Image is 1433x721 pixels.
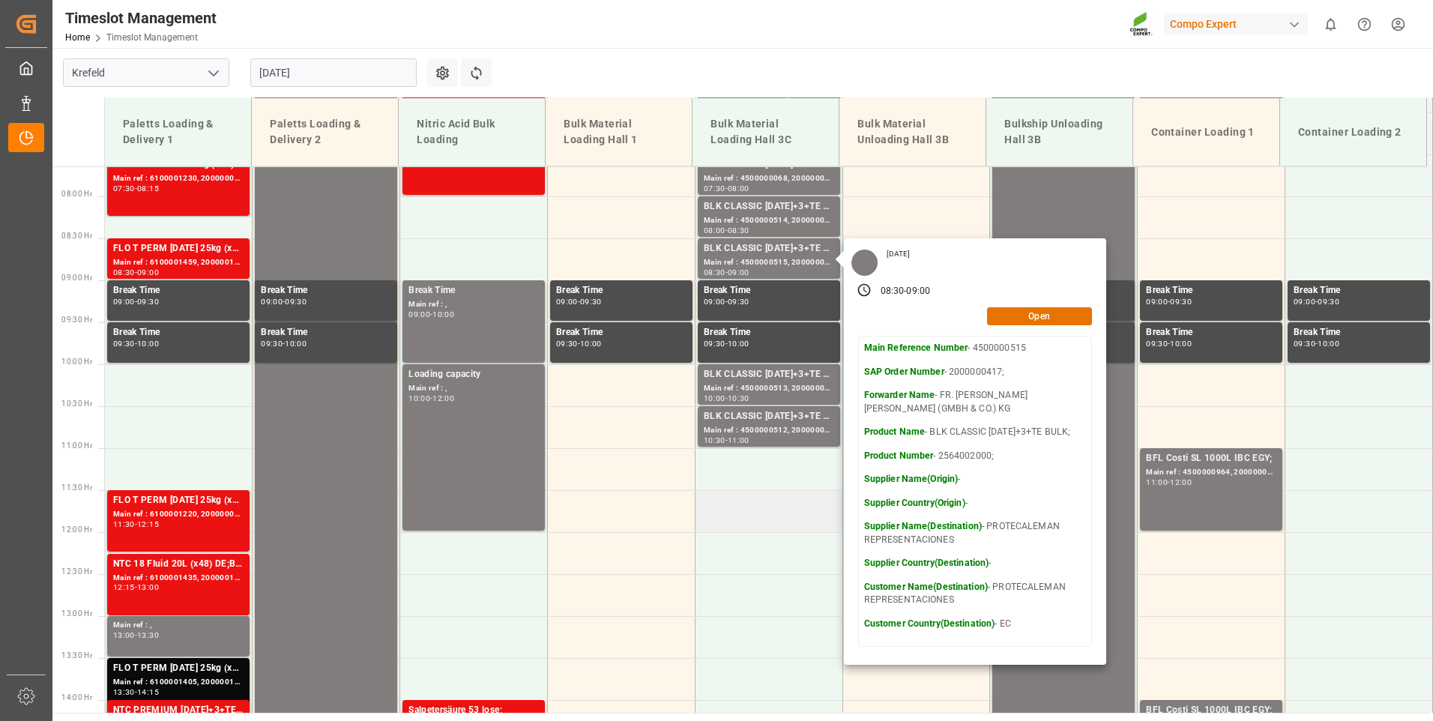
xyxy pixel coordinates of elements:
[704,172,834,185] div: Main ref : 4500000068, 2000000015;
[61,441,92,450] span: 11:00 Hr
[1315,340,1318,347] div: -
[704,325,834,340] div: Break Time
[135,298,137,305] div: -
[725,395,728,402] div: -
[113,632,135,639] div: 13:00
[864,582,988,592] strong: Customer Name(Destination)
[1170,479,1192,486] div: 12:00
[864,389,1086,415] p: - FR. [PERSON_NAME] [PERSON_NAME] (GMBH & CO.) KG
[113,619,244,632] div: Main ref : ,
[408,283,539,298] div: Break Time
[728,395,749,402] div: 10:30
[704,340,725,347] div: 09:30
[137,689,159,696] div: 14:15
[704,437,725,444] div: 10:30
[556,298,578,305] div: 09:00
[864,618,1086,631] p: - EC
[135,521,137,528] div: -
[250,58,417,87] input: DD-MM-YYYY
[113,340,135,347] div: 09:30
[1146,283,1276,298] div: Break Time
[725,340,728,347] div: -
[728,227,749,234] div: 08:30
[261,283,391,298] div: Break Time
[61,693,92,702] span: 14:00 Hr
[725,185,728,192] div: -
[113,689,135,696] div: 13:30
[578,298,580,305] div: -
[1146,325,1276,340] div: Break Time
[285,298,307,305] div: 09:30
[113,185,135,192] div: 07:30
[1146,479,1168,486] div: 11:00
[1168,298,1170,305] div: -
[864,366,1086,379] p: - 2000000417;
[864,342,1086,355] p: - 4500000515
[432,311,454,318] div: 10:00
[137,298,159,305] div: 09:30
[704,395,725,402] div: 10:00
[864,390,935,400] strong: Forwarder Name
[261,298,283,305] div: 09:00
[113,572,244,585] div: Main ref : 6100001435, 2000001232;
[728,185,749,192] div: 08:00
[1314,7,1348,41] button: show 0 new notifications
[881,249,916,259] div: [DATE]
[61,316,92,324] span: 09:30 Hr
[408,703,539,718] div: Salpetersäure 53 lose;
[864,450,1086,463] p: - 2564002000;
[113,283,244,298] div: Break Time
[137,584,159,591] div: 13:00
[113,269,135,276] div: 08:30
[851,110,974,154] div: Bulk Material Unloading Hall 3B
[704,283,834,298] div: Break Time
[864,558,989,568] strong: Supplier Country(Destination)
[725,269,728,276] div: -
[408,382,539,395] div: Main ref : ,
[113,256,244,269] div: Main ref : 6100001459, 2000001182;
[113,172,244,185] div: Main ref : 6100001230, 2000000946;
[113,557,244,572] div: NTC 18 Fluid 20L (x48) DE;BT T NK [DATE] 11%UH 3M 25kg (x40) INT;NTC CLASSIC [DATE] 25kg (x40) DE...
[906,285,930,298] div: 09:00
[1318,340,1339,347] div: 10:00
[117,110,239,154] div: Paletts Loading & Delivery 1
[283,298,285,305] div: -
[202,61,224,85] button: open menu
[704,199,834,214] div: BLK CLASSIC [DATE]+3+TE BULK;
[430,395,432,402] div: -
[135,584,137,591] div: -
[113,584,135,591] div: 12:15
[113,241,244,256] div: FLO T PERM [DATE] 25kg (x40) INT;HAK Rot [DATE](4) 25kg (x48) INT spPAL;
[1164,10,1314,38] button: Compo Expert
[704,409,834,424] div: BLK CLASSIC [DATE]+3+TE BULK;
[1294,298,1315,305] div: 09:00
[705,110,827,154] div: Bulk Material Loading Hall 3C
[135,185,137,192] div: -
[864,520,1086,546] p: - PROTECALEMAN REPRESENTACIONES
[430,311,432,318] div: -
[704,367,834,382] div: BLK CLASSIC [DATE]+3+TE BULK;
[137,521,159,528] div: 12:15
[61,483,92,492] span: 11:30 Hr
[135,340,137,347] div: -
[704,241,834,256] div: BLK CLASSIC [DATE]+3+TE BULK;
[864,426,926,437] strong: Product Name
[728,269,749,276] div: 09:00
[261,340,283,347] div: 09:30
[704,214,834,227] div: Main ref : 4500000514, 2000000417;
[135,689,137,696] div: -
[1146,451,1276,466] div: BFL Costi SL 1000L IBC EGY;
[556,325,687,340] div: Break Time
[65,32,90,43] a: Home
[864,497,1086,510] p: -
[61,399,92,408] span: 10:30 Hr
[704,269,725,276] div: 08:30
[987,307,1092,325] button: Open
[864,474,959,484] strong: Supplier Name(Origin)
[137,632,159,639] div: 13:30
[704,424,834,437] div: Main ref : 4500000512, 2000000417;
[63,58,229,87] input: Type to search/select
[1146,703,1276,718] div: BFL Costi SL 1000L IBC EGY;
[1170,340,1192,347] div: 10:00
[704,227,725,234] div: 08:00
